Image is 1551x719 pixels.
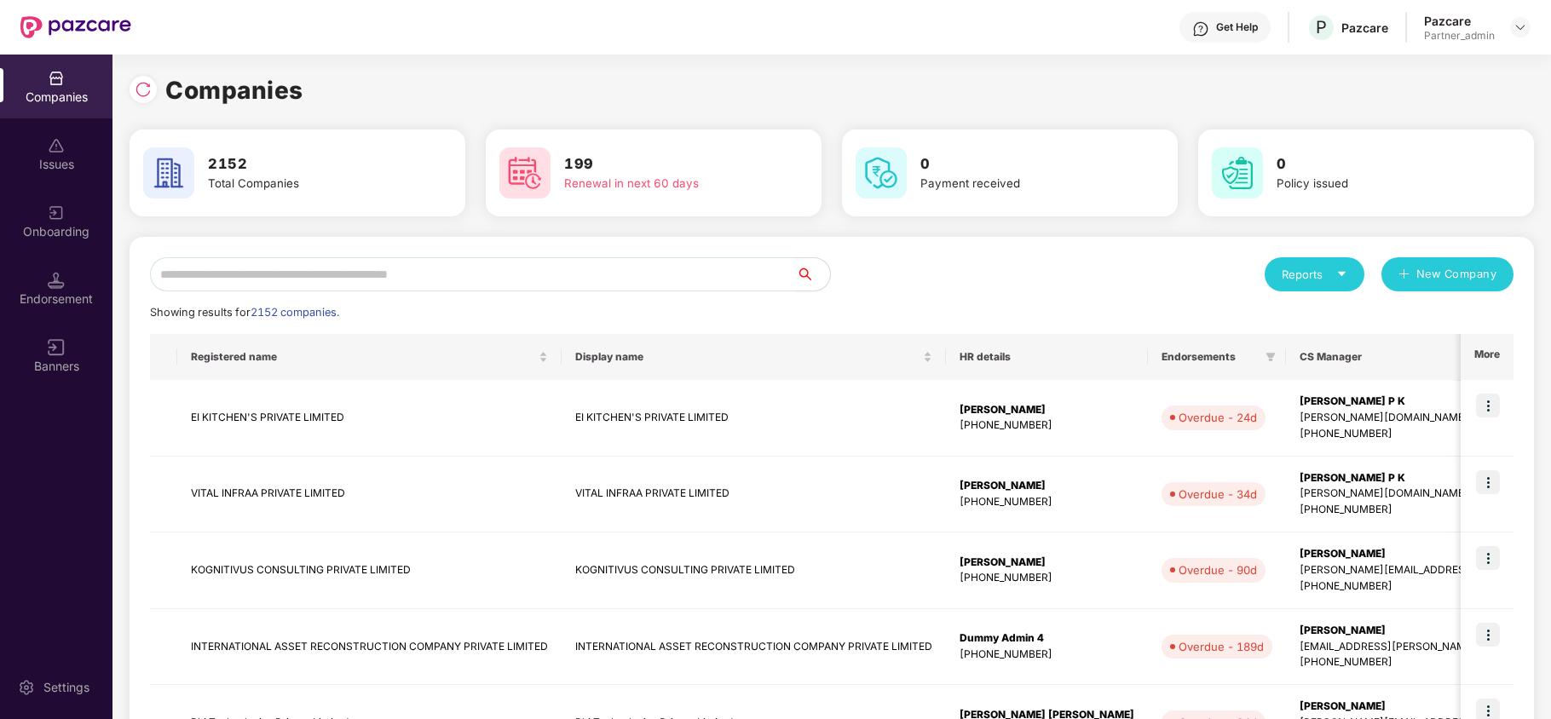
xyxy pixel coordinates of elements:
th: Display name [562,334,946,380]
img: icon [1476,623,1500,647]
span: Display name [575,350,920,364]
th: Registered name [177,334,562,380]
td: VITAL INFRAA PRIVATE LIMITED [562,457,946,533]
div: [PERSON_NAME] [960,555,1134,571]
div: [PHONE_NUMBER] [960,570,1134,586]
div: [PHONE_NUMBER] [960,417,1134,434]
td: INTERNATIONAL ASSET RECONSTRUCTION COMPANY PRIVATE LIMITED [177,609,562,686]
img: icon [1476,470,1500,494]
div: Total Companies [208,175,409,193]
img: svg+xml;base64,PHN2ZyB4bWxucz0iaHR0cDovL3d3dy53My5vcmcvMjAwMC9zdmciIHdpZHRoPSI2MCIgaGVpZ2h0PSI2MC... [499,147,551,198]
img: svg+xml;base64,PHN2ZyB4bWxucz0iaHR0cDovL3d3dy53My5vcmcvMjAwMC9zdmciIHdpZHRoPSI2MCIgaGVpZ2h0PSI2MC... [1212,147,1263,198]
td: INTERNATIONAL ASSET RECONSTRUCTION COMPANY PRIVATE LIMITED [562,609,946,686]
img: svg+xml;base64,PHN2ZyB4bWxucz0iaHR0cDovL3d3dy53My5vcmcvMjAwMC9zdmciIHdpZHRoPSI2MCIgaGVpZ2h0PSI2MC... [856,147,907,198]
span: P [1316,17,1327,37]
span: caret-down [1336,268,1347,279]
img: svg+xml;base64,PHN2ZyBpZD0iSXNzdWVzX2Rpc2FibGVkIiB4bWxucz0iaHR0cDovL3d3dy53My5vcmcvMjAwMC9zdmciIH... [48,137,65,154]
td: KOGNITIVUS CONSULTING PRIVATE LIMITED [177,532,562,609]
td: KOGNITIVUS CONSULTING PRIVATE LIMITED [562,532,946,609]
span: search [795,267,830,281]
img: svg+xml;base64,PHN2ZyBpZD0iUmVsb2FkLTMyeDMyIiB4bWxucz0iaHR0cDovL3d3dy53My5vcmcvMjAwMC9zdmciIHdpZH... [135,81,152,98]
div: Pazcare [1424,13,1495,29]
td: EI KITCHEN'S PRIVATE LIMITED [177,380,562,457]
img: svg+xml;base64,PHN2ZyB3aWR0aD0iMTYiIGhlaWdodD0iMTYiIHZpZXdCb3g9IjAgMCAxNiAxNiIgZmlsbD0ibm9uZSIgeG... [48,339,65,356]
img: icon [1476,546,1500,570]
div: Policy issued [1277,175,1478,193]
h1: Companies [165,72,303,109]
button: plusNew Company [1381,257,1514,291]
h3: 0 [1277,153,1478,175]
div: [PHONE_NUMBER] [960,494,1134,510]
div: Overdue - 24d [1179,409,1257,426]
span: 2152 companies. [251,306,339,319]
div: Reports [1282,266,1347,283]
img: svg+xml;base64,PHN2ZyB3aWR0aD0iMTQuNSIgaGVpZ2h0PSIxNC41IiB2aWV3Qm94PSIwIDAgMTYgMTYiIGZpbGw9Im5vbm... [48,272,65,289]
h3: 199 [564,153,765,175]
span: New Company [1416,266,1497,283]
img: svg+xml;base64,PHN2ZyB4bWxucz0iaHR0cDovL3d3dy53My5vcmcvMjAwMC9zdmciIHdpZHRoPSI2MCIgaGVpZ2h0PSI2MC... [143,147,194,198]
span: Endorsements [1162,350,1259,364]
div: [PHONE_NUMBER] [960,647,1134,663]
h3: 0 [920,153,1121,175]
span: Showing results for [150,306,339,319]
div: Payment received [920,175,1121,193]
img: svg+xml;base64,PHN2ZyBpZD0iRHJvcGRvd24tMzJ4MzIiIHhtbG5zPSJodHRwOi8vd3d3LnczLm9yZy8yMDAwL3N2ZyIgd2... [1514,20,1527,34]
div: Dummy Admin 4 [960,630,1134,647]
div: [PERSON_NAME] [960,478,1134,494]
div: Overdue - 189d [1179,638,1264,655]
h3: 2152 [208,153,409,175]
span: Registered name [191,350,535,364]
img: svg+xml;base64,PHN2ZyBpZD0iQ29tcGFuaWVzIiB4bWxucz0iaHR0cDovL3d3dy53My5vcmcvMjAwMC9zdmciIHdpZHRoPS... [48,70,65,87]
div: Pazcare [1341,20,1388,36]
div: Get Help [1216,20,1258,34]
span: filter [1266,352,1276,362]
img: New Pazcare Logo [20,16,131,38]
th: More [1461,334,1514,380]
img: icon [1476,394,1500,417]
td: EI KITCHEN'S PRIVATE LIMITED [562,380,946,457]
td: VITAL INFRAA PRIVATE LIMITED [177,457,562,533]
img: svg+xml;base64,PHN2ZyB3aWR0aD0iMjAiIGhlaWdodD0iMjAiIHZpZXdCb3g9IjAgMCAyMCAyMCIgZmlsbD0ibm9uZSIgeG... [48,204,65,221]
button: search [795,257,831,291]
div: Overdue - 90d [1179,561,1257,578]
img: svg+xml;base64,PHN2ZyBpZD0iU2V0dGluZy0yMHgyMCIgeG1sbnM9Imh0dHA6Ly93d3cudzMub3JnLzIwMDAvc3ZnIiB3aW... [18,679,35,696]
img: svg+xml;base64,PHN2ZyBpZD0iSGVscC0zMngzMiIgeG1sbnM9Imh0dHA6Ly93d3cudzMub3JnLzIwMDAvc3ZnIiB3aWR0aD... [1192,20,1209,37]
div: Settings [38,679,95,696]
span: plus [1398,268,1410,282]
div: Partner_admin [1424,29,1495,43]
div: [PERSON_NAME] [960,402,1134,418]
span: filter [1262,347,1279,367]
div: Renewal in next 60 days [564,175,765,193]
div: Overdue - 34d [1179,486,1257,503]
th: HR details [946,334,1148,380]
